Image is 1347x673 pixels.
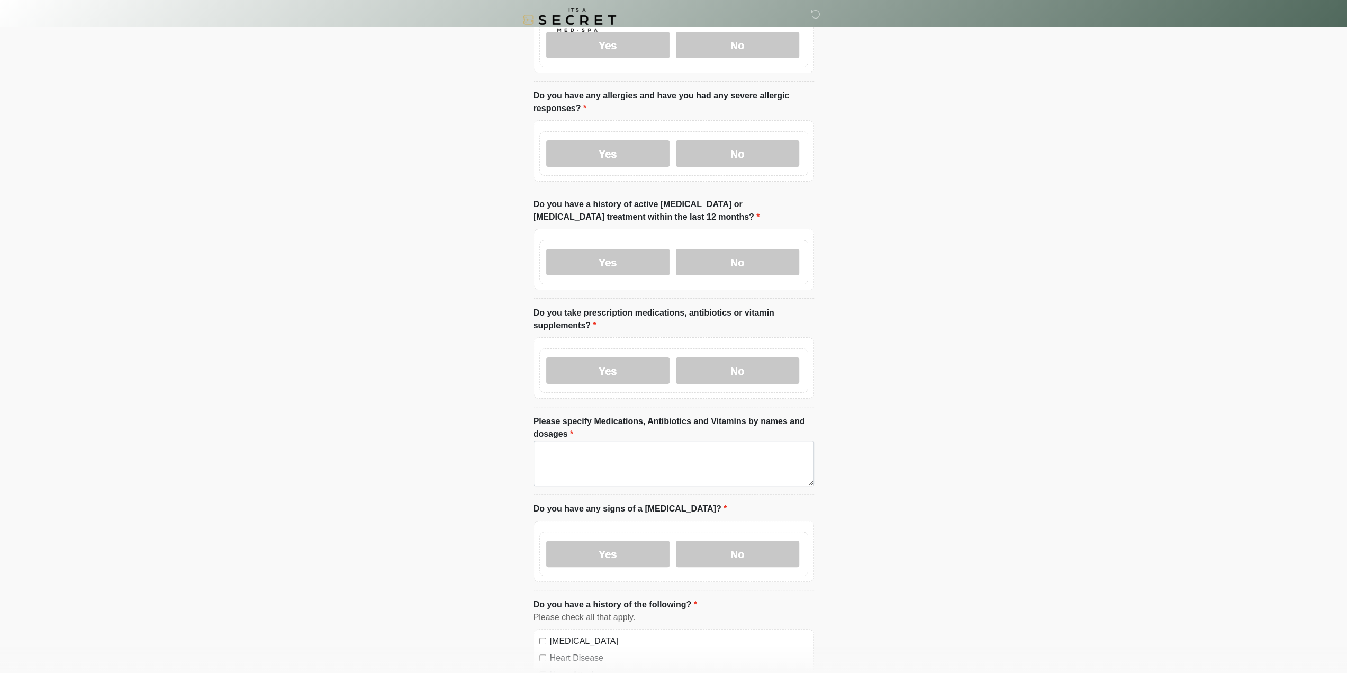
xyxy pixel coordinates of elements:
[546,541,670,567] label: Yes
[676,32,799,58] label: No
[534,611,814,624] div: Please check all that apply.
[534,198,814,223] label: Do you have a history of active [MEDICAL_DATA] or [MEDICAL_DATA] treatment within the last 12 mon...
[534,598,697,611] label: Do you have a history of the following?
[676,249,799,275] label: No
[676,541,799,567] label: No
[534,415,814,441] label: Please specify Medications, Antibiotics and Vitamins by names and dosages
[676,357,799,384] label: No
[539,638,546,644] input: [MEDICAL_DATA]
[550,635,808,648] label: [MEDICAL_DATA]
[546,249,670,275] label: Yes
[523,8,616,32] img: It's A Secret Med Spa Logo
[550,652,808,665] label: Heart Disease
[546,357,670,384] label: Yes
[676,140,799,167] label: No
[534,307,814,332] label: Do you take prescription medications, antibiotics or vitamin supplements?
[534,502,727,515] label: Do you have any signs of a [MEDICAL_DATA]?
[539,654,546,661] input: Heart Disease
[546,140,670,167] label: Yes
[546,32,670,58] label: Yes
[534,89,814,115] label: Do you have any allergies and have you had any severe allergic responses?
